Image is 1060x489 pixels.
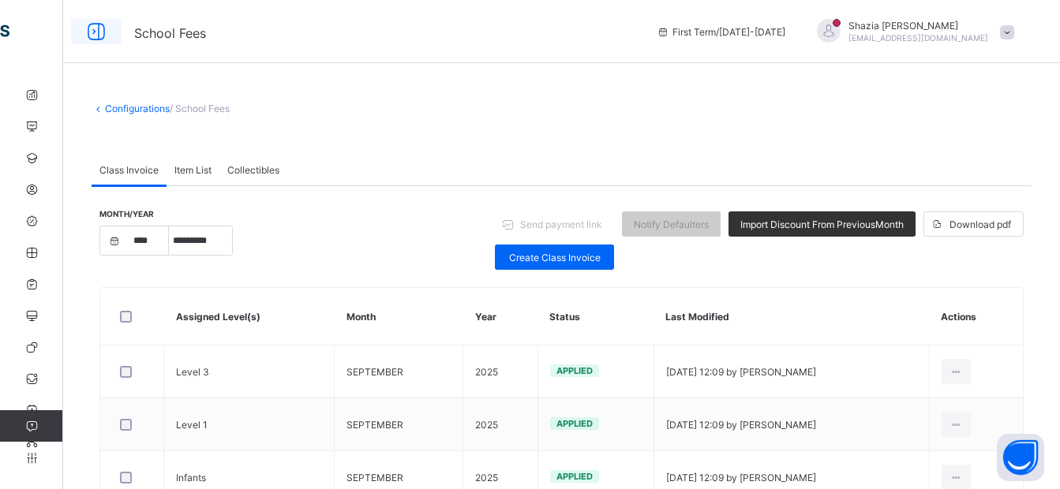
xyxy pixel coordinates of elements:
span: Create Class Invoice [507,252,602,263]
span: Applied [556,471,593,482]
th: Last Modified [654,288,929,345]
th: Year [463,288,538,345]
th: Actions [929,288,1023,345]
span: Download pdf [950,218,1011,230]
span: Collectibles [227,164,279,176]
td: 2025 [463,345,538,398]
span: Send payment link [520,218,602,230]
th: Month [335,288,463,345]
td: Level 1 [164,398,335,451]
th: Assigned Level(s) [164,288,335,345]
a: Configurations [105,103,170,114]
div: ShaziaShah [801,19,1022,45]
span: Item List [174,164,212,176]
td: SEPTEMBER [335,398,463,451]
td: [DATE] 12:09 by [PERSON_NAME] [654,398,929,451]
span: Shazia [PERSON_NAME] [848,20,988,32]
span: Notify Defaulters [634,218,709,230]
td: Level 3 [164,345,335,398]
span: month/year [99,209,336,218]
span: Applied [556,418,593,429]
button: Open asap [997,434,1044,481]
span: Class Invoice [99,164,159,176]
span: session/term information [657,26,785,38]
span: Applied [556,365,593,376]
td: [DATE] 12:09 by [PERSON_NAME] [654,345,929,398]
span: / School Fees [170,103,230,114]
td: SEPTEMBER [335,345,463,398]
th: Status [537,288,654,345]
td: 2025 [463,398,538,451]
span: Import Discount From Previous Month [740,218,904,230]
span: [EMAIL_ADDRESS][DOMAIN_NAME] [848,33,988,43]
span: School Fees [134,25,206,41]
